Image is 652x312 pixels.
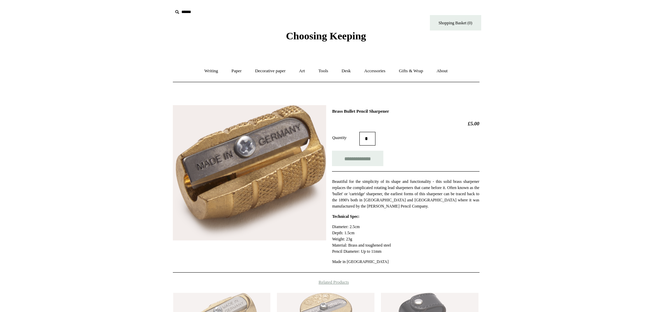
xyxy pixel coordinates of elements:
[155,279,497,285] h4: Related Products
[335,62,357,80] a: Desk
[173,105,326,240] img: Brass Bullet Pencil Sharpener
[198,62,224,80] a: Writing
[430,15,481,30] a: Shopping Basket (0)
[249,62,292,80] a: Decorative paper
[332,121,479,127] h2: £5.00
[332,224,479,254] p: Diameter: 2.5cm Depth: 1.5cm Weight: 23g Material: Brass and toughened steel Pencil Diameter: Up ...
[293,62,311,80] a: Art
[332,259,479,265] p: Made in [GEOGRAPHIC_DATA]
[358,62,392,80] a: Accessories
[286,36,366,40] a: Choosing Keeping
[332,178,479,209] p: Beautiful for the simplicity of its shape and functionality - this solid brass sharpener replaces...
[430,62,454,80] a: About
[286,30,366,41] span: Choosing Keeping
[393,62,429,80] a: Gifts & Wrap
[332,135,359,141] label: Quantity
[225,62,248,80] a: Paper
[312,62,334,80] a: Tools
[332,109,479,114] h1: Brass Bullet Pencil Sharpener
[332,214,359,219] strong: Technical Spec:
